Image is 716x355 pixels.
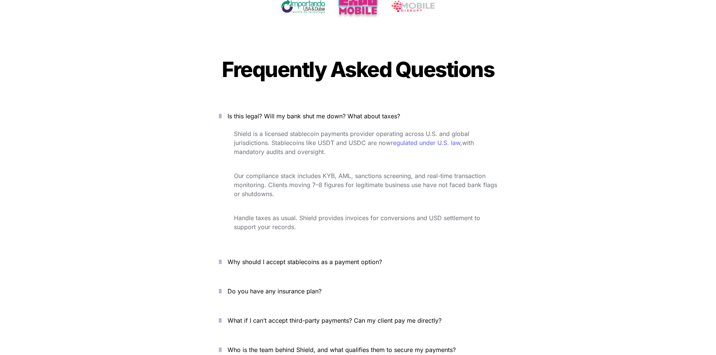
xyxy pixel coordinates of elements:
span: Shield is a licensed stablecoin payments provider operating across U.S. and global jurisdictions.... [234,130,471,147]
span: Who is the team behind Shield, and what qualifies them to secure my payments? [228,346,456,353]
button: Do you have any insurance plan? [208,279,508,303]
span: Why should I accept stablecoins as a payment option? [228,258,382,266]
button: Is this legal? Will my bank shut me down? What about taxes? [208,104,508,128]
span: Do you have any insurance plan? [228,287,322,295]
span: What if I can’t accept third-party payments? Can my client pay me directly? [228,317,441,324]
span: Frequently Asked Questions [222,57,494,82]
span: Handle taxes as usual. Shield provides invoices for conversions and USD settlement to support you... [234,214,482,231]
a: regulated under U.S. law, [391,139,462,147]
button: Why should I accept stablecoins as a payment option? [208,250,508,273]
span: Is this legal? Will my bank shut me down? What about taxes? [228,112,400,120]
span: with mandatory audits and oversight. [234,139,476,156]
div: Is this legal? Will my bank shut me down? What about taxes? [208,128,508,244]
button: What if I can’t accept third-party payments? Can my client pay me directly? [208,309,508,332]
span: Our compliance stack includes KYB, AML, sanctions screening, and real-time transaction monitoring... [234,172,499,198]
